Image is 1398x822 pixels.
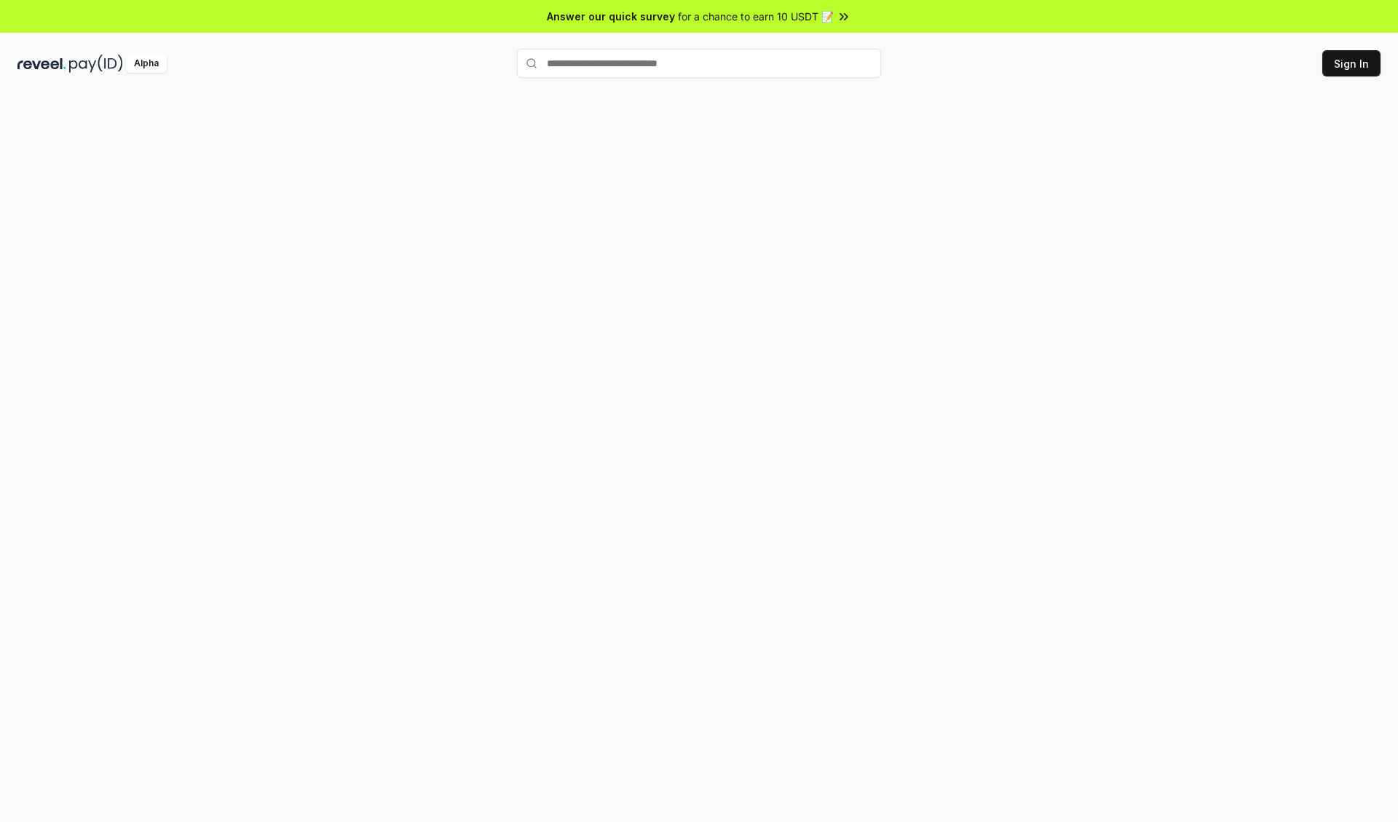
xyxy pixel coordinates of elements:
button: Sign In [1322,50,1381,76]
img: pay_id [69,55,123,73]
div: Alpha [126,55,167,73]
span: for a chance to earn 10 USDT 📝 [678,9,834,24]
span: Answer our quick survey [547,9,675,24]
img: reveel_dark [17,55,66,73]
